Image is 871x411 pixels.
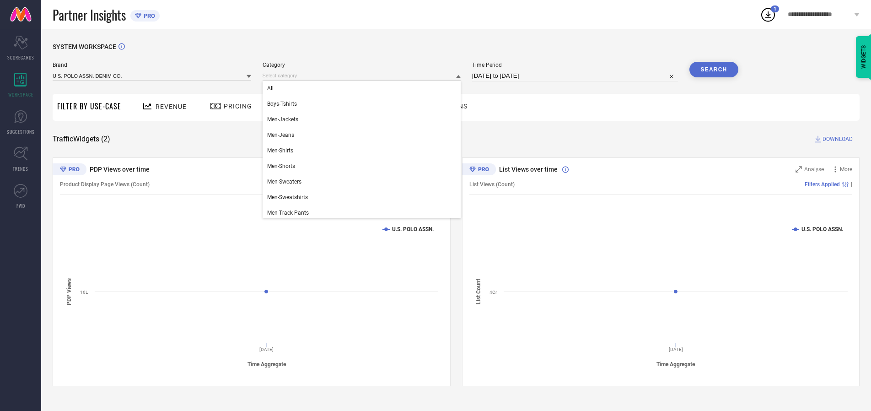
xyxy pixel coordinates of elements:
span: All [267,85,274,92]
span: Product Display Page Views (Count) [60,181,150,188]
div: Men-Shorts [263,158,461,174]
input: Select time period [472,70,678,81]
text: U.S. POLO ASSN. [392,226,434,233]
span: | [851,181,852,188]
span: More [840,166,852,173]
span: TRENDS [13,165,28,172]
div: Men-Sweatshirts [263,189,461,205]
text: [DATE] [259,347,274,352]
div: Premium [53,163,86,177]
span: Men-Shirts [267,147,293,154]
tspan: Time Aggregate [656,361,695,368]
span: WORKSPACE [8,91,33,98]
span: DOWNLOAD [823,135,853,144]
span: Men-Sweaters [267,178,301,185]
span: Time Period [472,62,678,68]
div: Men-Jackets [263,112,461,127]
div: Men-Jeans [263,127,461,143]
div: All [263,81,461,96]
span: 1 [774,6,776,12]
text: [DATE] [669,347,683,352]
span: SUGGESTIONS [7,128,35,135]
span: FWD [16,202,25,209]
span: Partner Insights [53,5,126,24]
text: 4Cr [489,290,497,295]
span: Men-Track Pants [267,210,309,216]
span: Men-Jeans [267,132,294,138]
span: PRO [141,12,155,19]
input: Select category [263,71,461,81]
tspan: List Count [475,279,482,304]
button: Search [689,62,739,77]
div: Men-Sweaters [263,174,461,189]
span: Boys-Tshirts [267,101,297,107]
span: List Views (Count) [469,181,515,188]
span: Filter By Use-Case [57,101,121,112]
span: Brand [53,62,251,68]
span: SYSTEM WORKSPACE [53,43,116,50]
text: 16L [80,290,88,295]
span: Men-Jackets [267,116,298,123]
span: Pricing [224,103,252,110]
span: Revenue [156,103,187,110]
tspan: Time Aggregate [247,361,286,368]
div: Men-Track Pants [263,205,461,221]
span: PDP Views over time [90,166,150,173]
tspan: PDP Views [66,278,72,305]
span: Men-Shorts [267,163,295,169]
span: Filters Applied [805,181,840,188]
span: Traffic Widgets ( 2 ) [53,135,110,144]
span: Category [263,62,461,68]
span: Men-Sweatshirts [267,194,308,200]
div: Premium [462,163,496,177]
span: SCORECARDS [7,54,34,61]
text: U.S. POLO ASSN. [801,226,843,233]
span: List Views over time [499,166,558,173]
div: Men-Shirts [263,143,461,158]
svg: Zoom [796,166,802,173]
div: Boys-Tshirts [263,96,461,112]
span: Analyse [804,166,824,173]
div: Open download list [760,6,776,23]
